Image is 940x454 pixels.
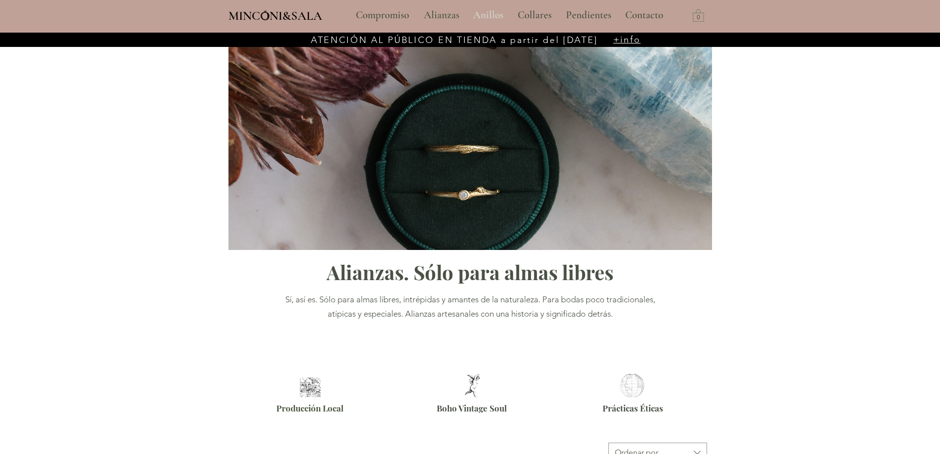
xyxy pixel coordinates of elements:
[228,6,322,23] a: MINCONI&SALA
[329,3,690,28] nav: Sitio
[311,35,598,45] span: ATENCIÓN AL PÚBLICO EN TIENDA a partir del [DATE]
[618,3,671,28] a: Contacto
[419,3,464,28] p: Alianzas
[297,377,323,397] img: Alianzas artesanales Barcelona
[276,403,343,413] span: Producción Local
[466,3,510,28] a: Anillos
[468,3,508,28] p: Anillos
[416,3,466,28] a: Alianzas
[327,259,613,285] span: Alianzas. Sólo para almas libres
[348,3,416,28] a: Compromiso
[228,8,322,23] span: MINCONI&SALA
[620,3,668,28] p: Contacto
[351,3,414,28] p: Compromiso
[285,294,655,319] span: Sí, así es. Sólo para almas libres, intrépidas y amantes de la naturaleza. Para bodas poco tradic...
[457,374,488,397] img: Alianzas Boho Barcelona
[693,8,704,22] a: Carrito con 0 ítems
[510,3,559,28] a: Collares
[602,403,663,413] span: Prácticas Éticas
[617,374,647,397] img: Alianzas éticas
[513,3,557,28] p: Collares
[561,3,616,28] p: Pendientes
[559,3,618,28] a: Pendientes
[613,34,641,45] a: +info
[228,43,712,250] img: Alianzas Inspiradas en la Naturaleza Minconi Sala
[697,14,700,21] text: 0
[261,10,269,20] img: Minconi Sala
[437,403,507,413] span: Boho Vintage Soul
